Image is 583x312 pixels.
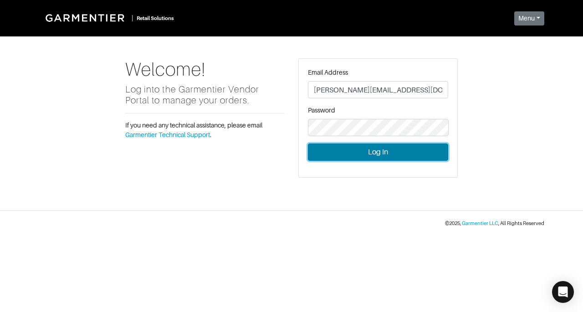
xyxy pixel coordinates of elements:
[308,143,448,161] button: Log In
[308,68,348,77] label: Email Address
[41,9,132,26] img: Garmentier
[125,84,285,106] h5: Log into the Garmentier Vendor Portal to manage your orders.
[462,220,498,226] a: Garmentier LLC
[125,58,285,80] h1: Welcome!
[445,220,544,226] small: © 2025 , , All Rights Reserved
[308,106,335,115] label: Password
[552,281,574,303] div: Open Intercom Messenger
[137,15,174,21] small: Retail Solutions
[514,11,544,26] button: Menu
[39,7,178,28] a: |Retail Solutions
[125,121,285,140] p: If you need any technical assistance, please email .
[125,131,210,138] a: Garmentier Technical Support
[132,13,133,23] div: |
